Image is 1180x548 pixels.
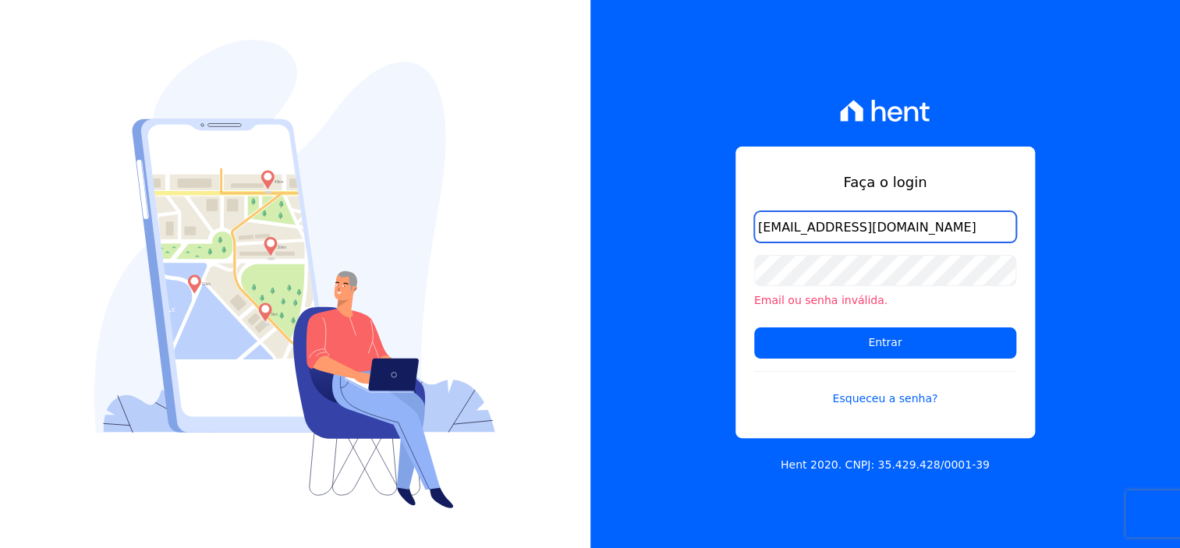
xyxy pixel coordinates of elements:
[781,457,990,473] p: Hent 2020. CNPJ: 35.429.428/0001-39
[754,327,1016,359] input: Entrar
[94,40,495,508] img: Login
[754,211,1016,242] input: Email
[754,292,1016,309] li: Email ou senha inválida.
[754,171,1016,193] h1: Faça o login
[754,371,1016,407] a: Esqueceu a senha?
